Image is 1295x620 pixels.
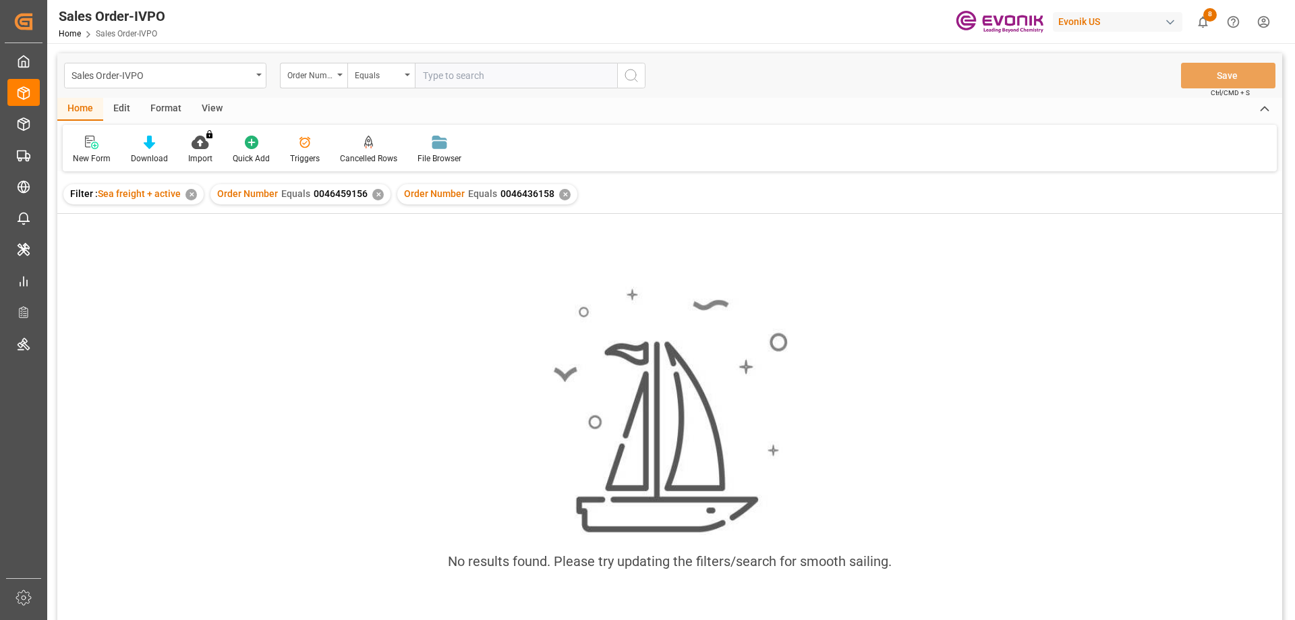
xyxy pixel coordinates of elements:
[415,63,617,88] input: Type to search
[70,188,98,199] span: Filter :
[1188,7,1218,37] button: show 8 new notifications
[185,189,197,200] div: ✕
[233,152,270,165] div: Quick Add
[59,6,165,26] div: Sales Order-IVPO
[103,98,140,121] div: Edit
[98,188,181,199] span: Sea freight + active
[57,98,103,121] div: Home
[140,98,192,121] div: Format
[468,188,497,199] span: Equals
[404,188,465,199] span: Order Number
[1211,88,1250,98] span: Ctrl/CMD + S
[552,287,788,535] img: smooth_sailing.jpeg
[71,66,252,83] div: Sales Order-IVPO
[956,10,1043,34] img: Evonik-brand-mark-Deep-Purple-RGB.jpeg_1700498283.jpeg
[500,188,554,199] span: 0046436158
[1203,8,1217,22] span: 8
[281,188,310,199] span: Equals
[1053,12,1182,32] div: Evonik US
[340,152,397,165] div: Cancelled Rows
[372,189,384,200] div: ✕
[192,98,233,121] div: View
[1218,7,1248,37] button: Help Center
[59,29,81,38] a: Home
[559,189,571,200] div: ✕
[287,66,333,82] div: Order Number
[347,63,415,88] button: open menu
[418,152,461,165] div: File Browser
[73,152,111,165] div: New Form
[280,63,347,88] button: open menu
[64,63,266,88] button: open menu
[290,152,320,165] div: Triggers
[617,63,645,88] button: search button
[217,188,278,199] span: Order Number
[314,188,368,199] span: 0046459156
[1053,9,1188,34] button: Evonik US
[1181,63,1275,88] button: Save
[448,551,892,571] div: No results found. Please try updating the filters/search for smooth sailing.
[355,66,401,82] div: Equals
[131,152,168,165] div: Download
